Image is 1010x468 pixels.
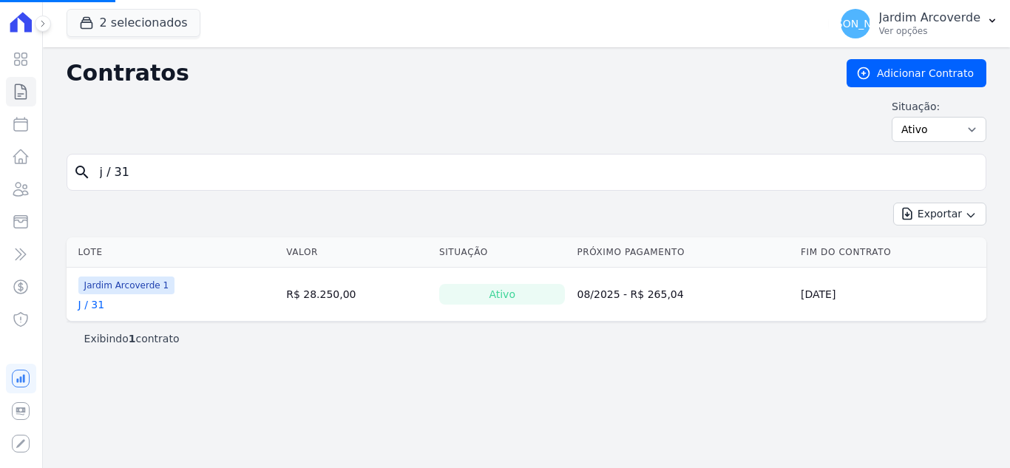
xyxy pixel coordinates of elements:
a: Adicionar Contrato [847,59,986,87]
div: Ativo [439,284,566,305]
th: Situação [433,237,572,268]
button: [PERSON_NAME] Jardim Arcoverde Ver opções [829,3,1010,44]
button: 2 selecionados [67,9,200,37]
th: Lote [67,237,281,268]
input: Buscar por nome do lote [91,157,980,187]
button: Exportar [893,203,986,225]
a: J / 31 [78,297,105,312]
td: [DATE] [795,268,986,322]
b: 1 [129,333,136,345]
span: [PERSON_NAME] [812,18,898,29]
p: Exibindo contrato [84,331,180,346]
p: Jardim Arcoverde [879,10,980,25]
label: Situação: [892,99,986,114]
th: Fim do Contrato [795,237,986,268]
a: 08/2025 - R$ 265,04 [577,288,683,300]
th: Valor [280,237,433,268]
td: R$ 28.250,00 [280,268,433,322]
i: search [73,163,91,181]
h2: Contratos [67,60,823,87]
p: Ver opções [879,25,980,37]
th: Próximo Pagamento [571,237,795,268]
span: Jardim Arcoverde 1 [78,277,175,294]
